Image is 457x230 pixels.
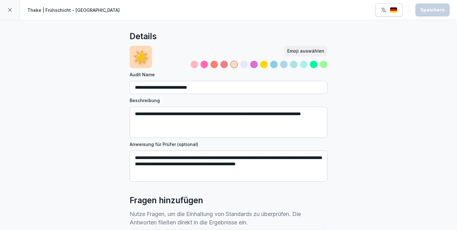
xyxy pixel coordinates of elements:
[287,48,324,54] div: Emoji auswählen
[420,7,445,13] div: Speichern
[284,46,327,56] button: Emoji auswählen
[390,7,397,13] img: de.svg
[130,210,327,227] p: Nutze Fragen, um die Einhaltung von Standards zu überprüfen. Die Antworten fließen direkt in die ...
[130,30,157,43] h2: Details
[415,3,450,16] button: Speichern
[27,7,120,13] p: Theke | Frühschicht - [GEOGRAPHIC_DATA]
[130,71,327,78] label: Audit Name
[133,47,149,67] p: ☀️
[130,141,327,148] label: Anweisung für Prüfer (optional)
[130,194,203,207] h2: Fragen hinzufügen
[130,97,327,104] label: Beschreibung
